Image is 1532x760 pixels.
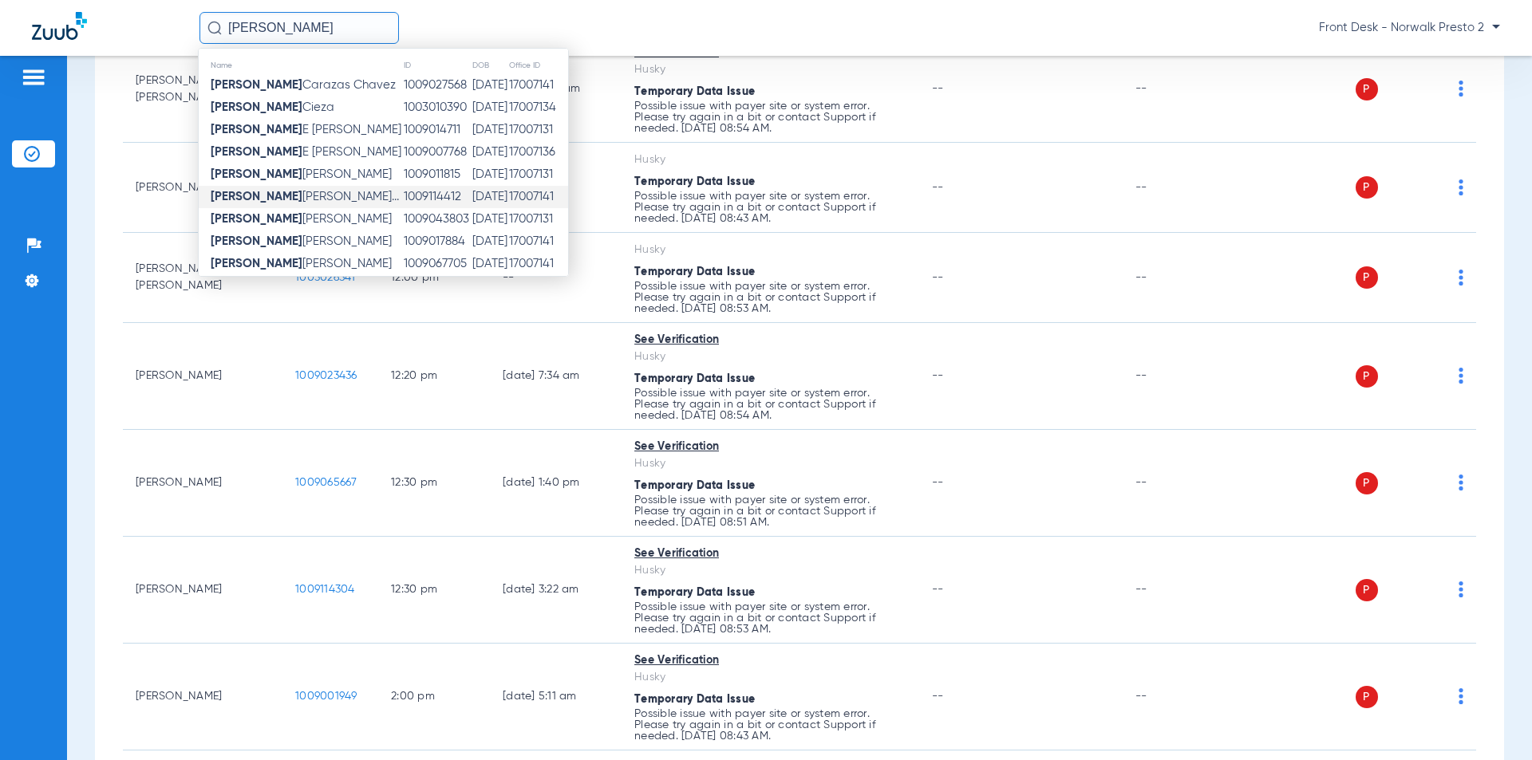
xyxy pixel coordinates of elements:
[403,141,472,163] td: 1009007768
[211,191,302,203] strong: [PERSON_NAME]
[508,208,568,230] td: 17007131
[295,272,356,283] span: 1003026341
[932,477,944,488] span: --
[211,101,334,113] span: Cieza
[932,584,944,595] span: --
[211,258,302,270] strong: [PERSON_NAME]
[490,537,622,644] td: [DATE] 3:22 AM
[634,266,755,278] span: Temporary Data Issue
[21,68,46,87] img: hamburger-icon
[295,691,357,702] span: 1009001949
[1459,270,1463,285] img: group-dot-blue.svg
[295,584,355,595] span: 1009114304
[634,61,906,78] div: Husky
[211,213,302,225] strong: [PERSON_NAME]
[508,74,568,96] td: 17007141
[32,12,87,40] img: Zuub Logo
[472,253,508,275] td: [DATE]
[199,12,399,44] input: Search for patients
[634,191,906,224] p: Possible issue with payer site or system error. Please try again in a bit or contact Support if n...
[634,480,755,491] span: Temporary Data Issue
[211,168,392,180] span: [PERSON_NAME]
[1459,179,1463,195] img: group-dot-blue.svg
[211,258,392,270] span: [PERSON_NAME]
[1123,36,1230,143] td: --
[1356,472,1378,494] span: P
[634,708,906,742] p: Possible issue with payer site or system error. Please try again in a bit or contact Support if n...
[1123,644,1230,750] td: --
[1459,81,1463,96] img: group-dot-blue.svg
[508,57,568,74] th: Office ID
[634,652,906,669] div: See Verification
[123,143,282,233] td: [PERSON_NAME] Ibrarra
[123,430,282,537] td: [PERSON_NAME]
[211,213,392,225] span: [PERSON_NAME]
[123,36,282,143] td: [PERSON_NAME] [PERSON_NAME]
[634,601,906,635] p: Possible issue with payer site or system error. Please try again in a bit or contact Support if n...
[472,141,508,163] td: [DATE]
[472,96,508,119] td: [DATE]
[211,191,399,203] span: [PERSON_NAME]...
[211,168,302,180] strong: [PERSON_NAME]
[403,253,472,275] td: 1009067705
[634,439,906,455] div: See Verification
[508,253,568,275] td: 17007141
[634,494,906,528] p: Possible issue with payer site or system error. Please try again in a bit or contact Support if n...
[634,669,906,686] div: Husky
[1356,579,1378,601] span: P
[490,233,622,323] td: --
[403,74,472,96] td: 1009027568
[634,373,755,384] span: Temporary Data Issue
[378,537,490,644] td: 12:30 PM
[1123,537,1230,644] td: --
[403,275,472,297] td: 1000004230
[123,233,282,323] td: [PERSON_NAME] [PERSON_NAME]
[508,230,568,253] td: 17007141
[634,545,906,562] div: See Verification
[634,86,755,97] span: Temporary Data Issue
[1123,143,1230,233] td: --
[1123,430,1230,537] td: --
[378,430,490,537] td: 12:30 PM
[403,163,472,186] td: 1009011815
[123,537,282,644] td: [PERSON_NAME]
[295,370,357,381] span: 1009023436
[634,587,755,598] span: Temporary Data Issue
[211,79,302,91] strong: [PERSON_NAME]
[211,124,401,136] span: E [PERSON_NAME]
[403,57,472,74] th: ID
[403,186,472,208] td: 1009114412
[123,644,282,750] td: [PERSON_NAME]
[403,230,472,253] td: 1009017884
[1356,176,1378,199] span: P
[932,182,944,193] span: --
[1356,365,1378,388] span: P
[932,370,944,381] span: --
[1459,475,1463,490] img: group-dot-blue.svg
[634,348,906,365] div: Husky
[508,119,568,141] td: 17007131
[490,644,622,750] td: [DATE] 5:11 AM
[634,562,906,579] div: Husky
[634,100,906,134] p: Possible issue with payer site or system error. Please try again in a bit or contact Support if n...
[472,119,508,141] td: [DATE]
[508,186,568,208] td: 17007141
[1123,323,1230,430] td: --
[211,235,392,247] span: [PERSON_NAME]
[472,57,508,74] th: DOB
[211,101,302,113] strong: [PERSON_NAME]
[508,96,568,119] td: 17007134
[490,323,622,430] td: [DATE] 7:34 AM
[403,119,472,141] td: 1009014711
[634,281,906,314] p: Possible issue with payer site or system error. Please try again in a bit or contact Support if n...
[1459,581,1463,597] img: group-dot-blue.svg
[634,242,906,258] div: Husky
[508,141,568,163] td: 17007136
[211,235,302,247] strong: [PERSON_NAME]
[378,644,490,750] td: 2:00 PM
[472,230,508,253] td: [DATE]
[1319,20,1500,36] span: Front Desk - Norwalk Presto 2
[207,21,222,35] img: Search Icon
[634,332,906,348] div: See Verification
[1452,683,1532,760] iframe: Chat Widget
